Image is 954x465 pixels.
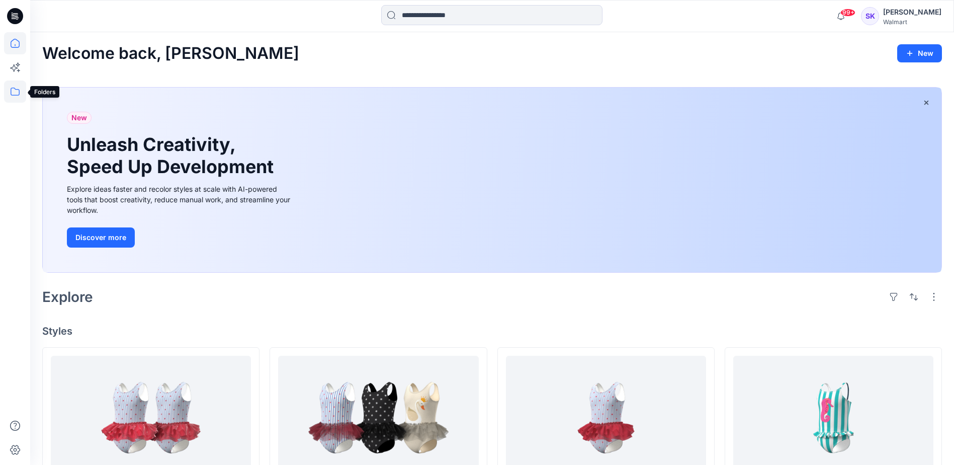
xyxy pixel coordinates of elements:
div: [PERSON_NAME] [883,6,941,18]
span: 99+ [840,9,855,17]
div: Walmart [883,18,941,26]
div: SK [861,7,879,25]
button: New [897,44,942,62]
span: New [71,112,87,124]
div: Explore ideas faster and recolor styles at scale with AI-powered tools that boost creativity, red... [67,184,293,215]
h2: Welcome back, [PERSON_NAME] [42,44,299,63]
h1: Unleash Creativity, Speed Up Development [67,134,278,177]
h2: Explore [42,289,93,305]
h4: Styles [42,325,942,337]
button: Discover more [67,227,135,248]
a: Discover more [67,227,293,248]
